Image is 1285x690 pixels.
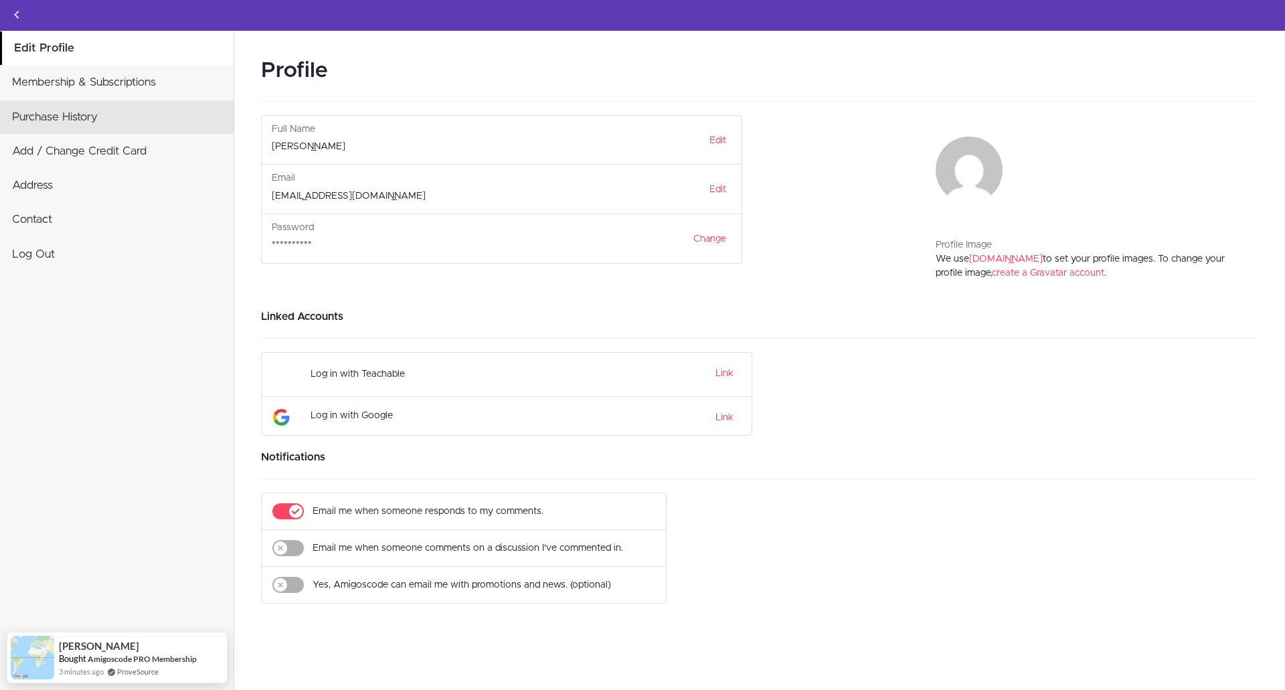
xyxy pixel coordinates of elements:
a: Change [685,228,735,250]
svg: Back to courses [9,7,25,23]
a: Amigoscode PRO Membership [88,654,197,664]
a: Link [715,369,734,378]
span: Bought [59,653,86,664]
div: Log in with Teachable [311,362,614,387]
form: Email me when someone responds to my comments. [272,499,656,524]
form: Email me when someone comments on a discussion I've commented in. [272,535,656,561]
h3: Notifications [261,449,1258,465]
form: Yes, Amigoscode can email me with promotions and news. (optional) [272,572,656,598]
span: 3 minutes ago [59,666,104,677]
label: Password [272,221,314,235]
img: provesource social proof notification image [11,636,54,679]
div: Log in with Google [311,404,614,428]
a: Link [715,409,734,425]
button: Link [711,365,734,381]
label: Email [272,171,295,185]
a: Edit Profile [2,31,234,65]
img: nikola.jvnvc93@gmail.com [936,137,1003,203]
label: [EMAIL_ADDRESS][DOMAIN_NAME] [272,189,426,203]
label: [PERSON_NAME] [272,140,345,154]
a: [DOMAIN_NAME] [969,254,1043,264]
a: create a Gravatar account [992,268,1104,278]
a: Edit [701,129,735,152]
a: Edit [701,178,735,201]
div: We use to set your profile images. To change your profile image, . [936,252,1248,295]
img: Google Logo [273,409,290,426]
label: Full Name [272,122,315,137]
a: ProveSource [117,667,159,676]
h2: Profile [261,55,1258,88]
h3: Linked Accounts [261,309,1258,325]
span: [PERSON_NAME] [59,640,139,652]
div: Profile Image [936,238,1248,252]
